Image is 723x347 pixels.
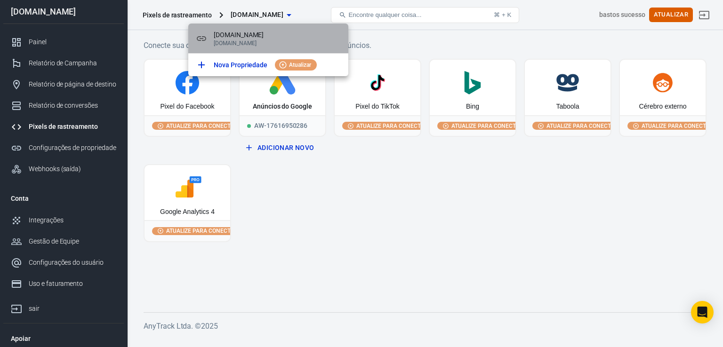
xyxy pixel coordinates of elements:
div: Abra o Intercom Messenger [691,301,714,323]
div: [DOMAIN_NAME][DOMAIN_NAME] [188,24,348,54]
font: [DOMAIN_NAME] [214,31,264,39]
font: [DOMAIN_NAME] [214,40,256,47]
font: Nova Propriedade [214,61,267,69]
font: Atualizar [289,62,311,68]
